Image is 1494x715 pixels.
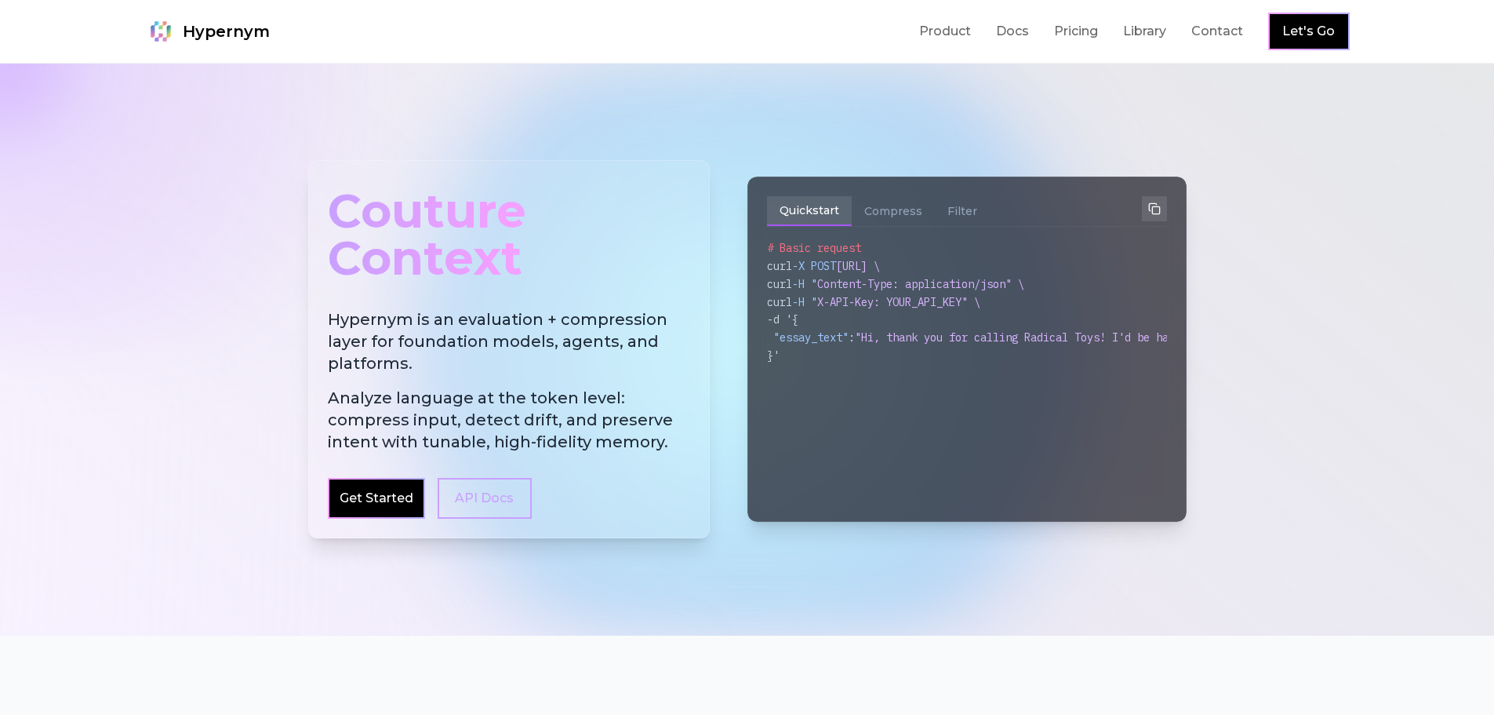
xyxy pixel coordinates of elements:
[852,196,935,226] button: Compress
[767,295,792,309] span: curl
[919,22,971,41] a: Product
[935,196,990,226] button: Filter
[817,277,1024,291] span: Content-Type: application/json" \
[328,180,690,290] div: Couture Context
[767,348,780,363] span: }'
[328,308,690,453] h2: Hypernym is an evaluation + compression layer for foundation models, agents, and platforms.
[855,330,1476,345] span: "Hi, thank you for calling Radical Toys! I'd be happy to help with your shipping or returns issue."
[145,16,176,47] img: Hypernym Logo
[340,489,413,508] a: Get Started
[183,20,270,42] span: Hypernym
[792,259,836,273] span: -X POST
[996,22,1029,41] a: Docs
[792,277,817,291] span: -H "
[767,312,798,326] span: -d '{
[767,241,861,255] span: # Basic request
[849,330,855,345] span: :
[767,196,852,226] button: Quickstart
[1142,196,1167,221] button: Copy to clipboard
[767,259,792,273] span: curl
[773,330,849,345] span: "essay_text"
[767,277,792,291] span: curl
[145,16,270,47] a: Hypernym
[1282,22,1335,41] a: Let's Go
[836,259,880,273] span: [URL] \
[1191,22,1243,41] a: Contact
[1123,22,1166,41] a: Library
[1054,22,1098,41] a: Pricing
[817,295,980,309] span: X-API-Key: YOUR_API_KEY" \
[792,295,817,309] span: -H "
[328,387,690,453] span: Analyze language at the token level: compress input, detect drift, and preserve intent with tunab...
[438,478,532,519] a: API Docs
